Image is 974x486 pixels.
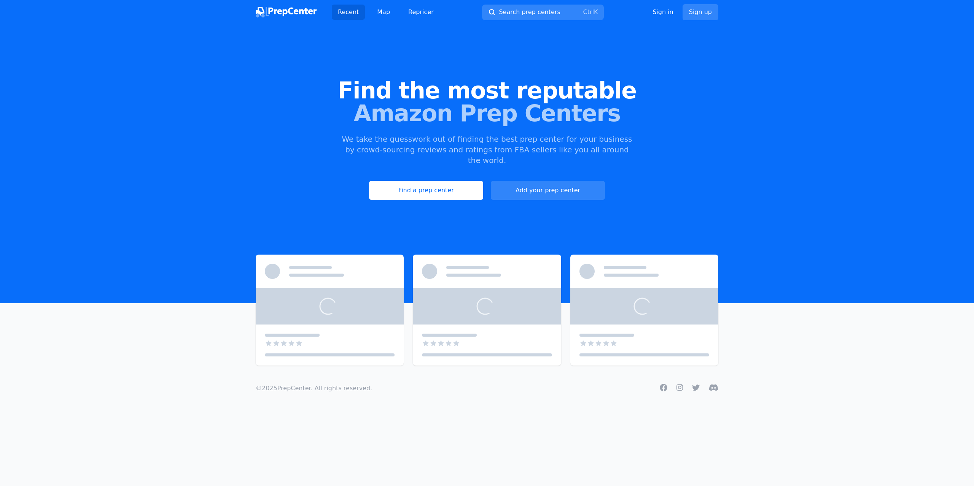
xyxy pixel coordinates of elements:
[256,384,372,393] p: © 2025 PrepCenter. All rights reserved.
[491,181,605,200] a: Add your prep center
[12,79,962,102] span: Find the most reputable
[402,5,440,20] a: Repricer
[499,8,560,17] span: Search prep centers
[482,5,604,20] button: Search prep centersCtrlK
[594,8,598,16] kbd: K
[683,4,718,20] a: Sign up
[583,8,594,16] kbd: Ctrl
[256,7,317,17] img: PrepCenter
[341,134,633,166] p: We take the guesswork out of finding the best prep center for your business by crowd-sourcing rev...
[12,102,962,125] span: Amazon Prep Centers
[332,5,365,20] a: Recent
[371,5,396,20] a: Map
[653,8,673,17] a: Sign in
[369,181,483,200] a: Find a prep center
